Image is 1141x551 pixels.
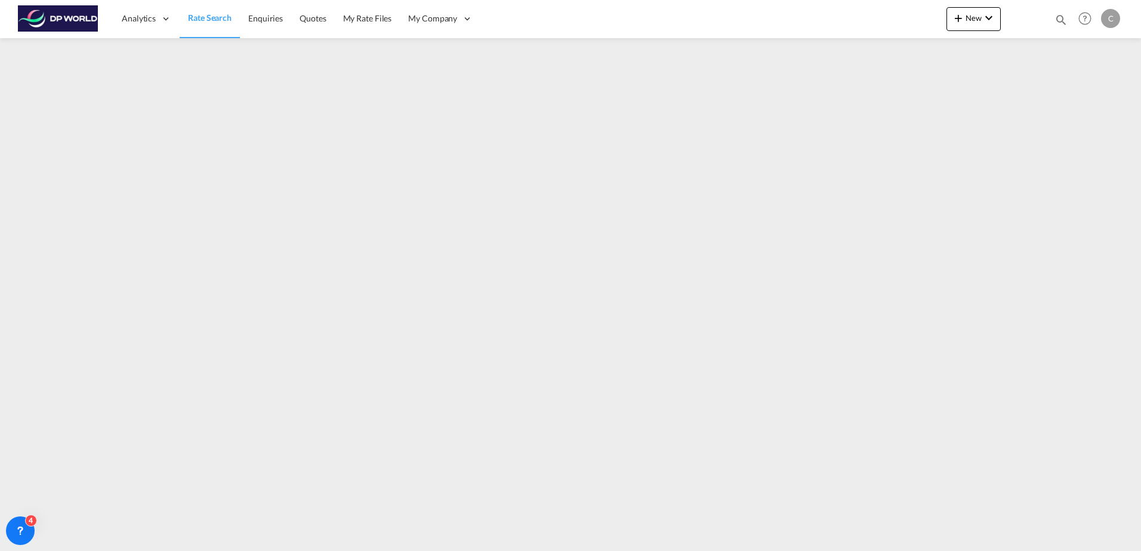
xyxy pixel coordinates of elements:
div: C [1101,9,1120,28]
span: Rate Search [188,13,232,23]
span: Help [1075,8,1095,29]
span: Analytics [122,13,156,24]
div: icon-magnify [1054,13,1068,31]
md-icon: icon-plus 400-fg [951,11,966,25]
md-icon: icon-magnify [1054,13,1068,26]
span: Quotes [300,13,326,23]
span: My Rate Files [343,13,392,23]
button: icon-plus 400-fgNewicon-chevron-down [946,7,1001,31]
md-icon: icon-chevron-down [982,11,996,25]
img: c08ca190194411f088ed0f3ba295208c.png [18,5,98,32]
div: Help [1075,8,1101,30]
span: Enquiries [248,13,283,23]
span: New [951,13,996,23]
span: My Company [408,13,457,24]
